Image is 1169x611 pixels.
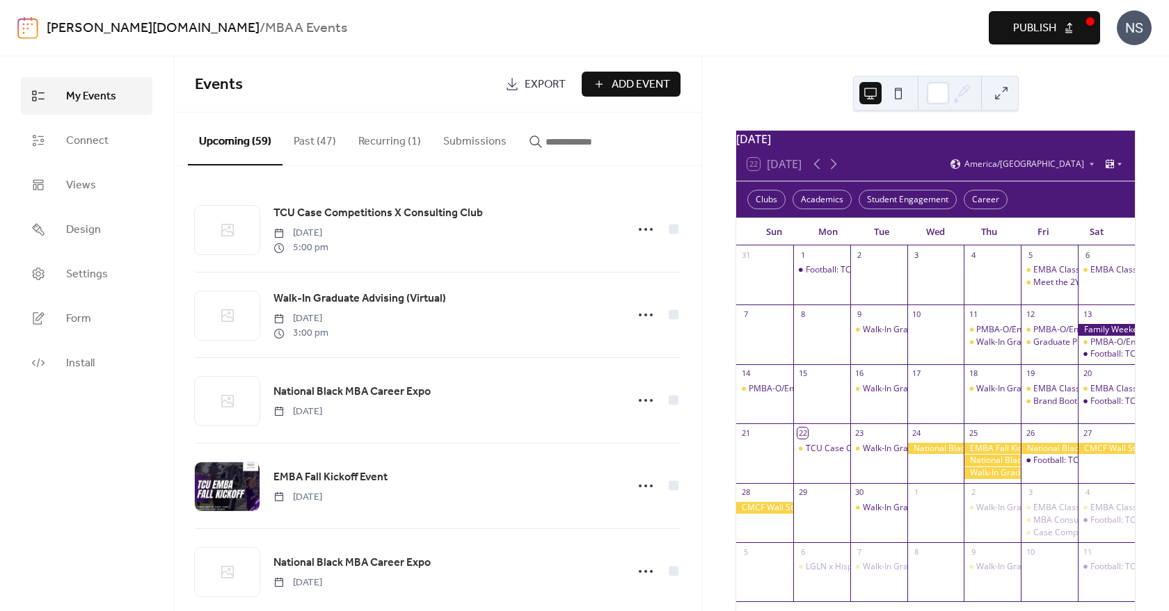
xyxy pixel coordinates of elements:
[740,309,751,319] div: 7
[1078,561,1135,573] div: Football: TCU vs KSU
[195,70,243,100] span: Events
[863,383,998,395] div: Walk-In Graduate Advising (Virtual)
[66,222,101,238] span: Design
[1021,527,1078,539] div: Case Competition Workshop
[1033,264,1118,276] div: EMBA Class Weekend
[793,443,850,455] div: TCU Case Competitions X Consulting Club
[1117,10,1152,45] div: NS
[1021,277,1078,288] div: Meet the 2Y Masters
[1025,250,1035,260] div: 5
[273,384,431,400] span: National Black MBA Career Expo
[806,443,967,455] div: TCU Case Competitions X Consulting Club
[850,502,907,514] div: Walk-In Graduate Advising (Virtual)
[1021,336,1078,348] div: Graduate Programs Weekend - Pickleball
[968,309,978,319] div: 11
[1021,264,1078,276] div: EMBA Class Weekend
[1021,396,1078,407] div: Brand Boot Camp
[1082,427,1092,438] div: 27
[1025,546,1035,557] div: 10
[273,241,328,255] span: 5:00 pm
[854,487,865,498] div: 30
[964,467,1021,479] div: Walk-In Graduate Advising (Virtual)
[964,383,1021,395] div: Walk-In Graduate Advising (Virtual)
[273,326,328,341] span: 3:00 pm
[964,190,1008,209] div: Career
[273,576,322,590] span: [DATE]
[964,502,1021,514] div: Walk-In Graduate Advising (Virtual)
[525,76,566,93] span: Export
[1016,218,1069,246] div: Fri
[1013,20,1056,37] span: Publish
[854,368,865,379] div: 16
[1082,250,1092,260] div: 6
[21,255,152,293] a: Settings
[797,427,808,438] div: 22
[1021,514,1078,526] div: MBA Consulting Club Panel
[47,15,260,42] a: [PERSON_NAME][DOMAIN_NAME]
[66,88,116,105] span: My Events
[273,383,431,401] a: National Black MBA Career Expo
[495,72,576,97] a: Export
[806,264,887,276] div: Football: TCU @ UNC
[1033,455,1113,466] div: Football: TCU @ ASU
[17,17,38,39] img: logo
[747,190,786,209] div: Clubs
[968,368,978,379] div: 18
[1078,396,1135,407] div: Football: TCU vs SMU
[736,383,793,395] div: PMBA-O/Energy/MSSC Class Weekend
[273,204,483,222] a: TCU Case Competitions X Consulting Club
[747,218,801,246] div: Sun
[863,561,998,573] div: Walk-In Graduate Advising (Virtual)
[1078,443,1135,455] div: CMCF Wall Street Prep
[964,160,1084,168] span: America/[GEOGRAPHIC_DATA]
[964,561,1021,573] div: Walk-In Graduate Advising (Virtual)
[1021,455,1078,466] div: Football: TCU @ ASU
[1021,383,1078,395] div: EMBA Class Weekend
[273,555,431,571] span: National Black MBA Career Expo
[273,291,446,307] span: Walk-In Graduate Advising (Virtual)
[968,487,978,498] div: 2
[964,455,1021,466] div: National Black MBA Career Expo
[912,250,922,260] div: 3
[912,309,922,319] div: 10
[1033,514,1138,526] div: MBA Consulting Club Panel
[1033,502,1118,514] div: EMBA Class Weekend
[850,561,907,573] div: Walk-In Graduate Advising (Virtual)
[912,487,922,498] div: 1
[1078,502,1135,514] div: EMBA Class Weekend
[21,77,152,115] a: My Events
[863,502,998,514] div: Walk-In Graduate Advising (Virtual)
[859,190,957,209] div: Student Engagement
[273,469,388,486] span: EMBA Fall Kickoff Event
[976,324,1126,336] div: PMBA-O/Energy/MSSC Class Weekend
[806,561,969,573] div: LGLN x Hispanic Chamber Main St. Project
[1070,218,1124,246] div: Sat
[432,113,518,164] button: Submissions
[1082,487,1092,498] div: 4
[797,546,808,557] div: 6
[1078,324,1135,336] div: Family Weekend
[21,122,152,159] a: Connect
[793,561,850,573] div: LGLN x Hispanic Chamber Main St. Project
[976,336,1111,348] div: Walk-In Graduate Advising (Virtual)
[66,266,108,283] span: Settings
[1033,396,1102,407] div: Brand Boot Camp
[273,405,322,419] span: [DATE]
[976,383,1111,395] div: Walk-In Graduate Advising (Virtual)
[850,383,907,395] div: Walk-In Graduate Advising (Virtual)
[855,218,909,246] div: Tue
[907,443,964,455] div: National Black MBA Career Expo
[740,368,751,379] div: 14
[1033,527,1143,539] div: Case Competition Workshop
[1021,502,1078,514] div: EMBA Class Weekend
[1078,348,1135,360] div: Football: TCU vs ACU
[912,368,922,379] div: 17
[1033,277,1114,288] div: Meet the 2Y Masters
[582,72,681,97] a: Add Event
[793,190,852,209] div: Academics
[347,113,432,164] button: Recurring (1)
[863,324,998,336] div: Walk-In Graduate Advising (Virtual)
[793,264,850,276] div: Football: TCU @ UNC
[854,309,865,319] div: 9
[273,290,446,308] a: Walk-In Graduate Advising (Virtual)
